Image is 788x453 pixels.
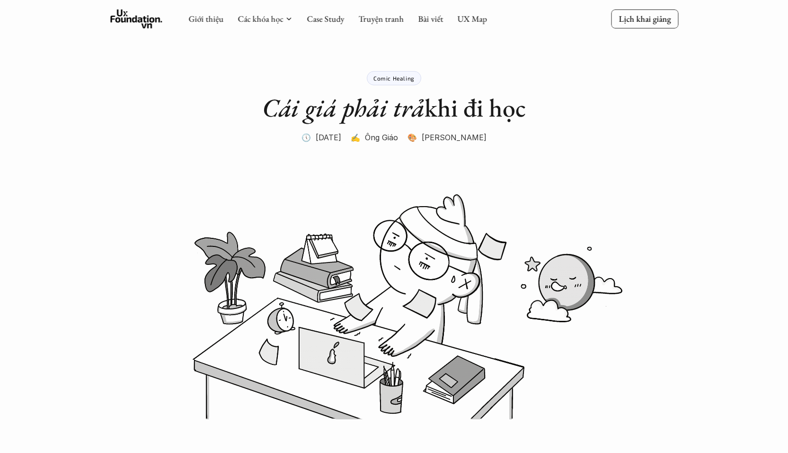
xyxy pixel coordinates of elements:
[238,13,283,24] a: Các khóa học
[611,9,678,28] a: Lịch khai giảng
[407,130,487,145] p: 🎨 [PERSON_NAME]
[351,130,398,145] p: ✍️ Ông Giáo
[188,13,223,24] a: Giới thiệu
[301,130,341,145] p: 🕔 [DATE]
[373,75,415,82] p: Comic Healing
[262,92,526,123] h1: khi đi học
[307,13,344,24] a: Case Study
[418,13,443,24] a: Bài viết
[262,91,425,124] em: Cái giá phải trả
[457,13,487,24] a: UX Map
[358,13,404,24] a: Truyện tranh
[619,13,671,24] p: Lịch khai giảng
